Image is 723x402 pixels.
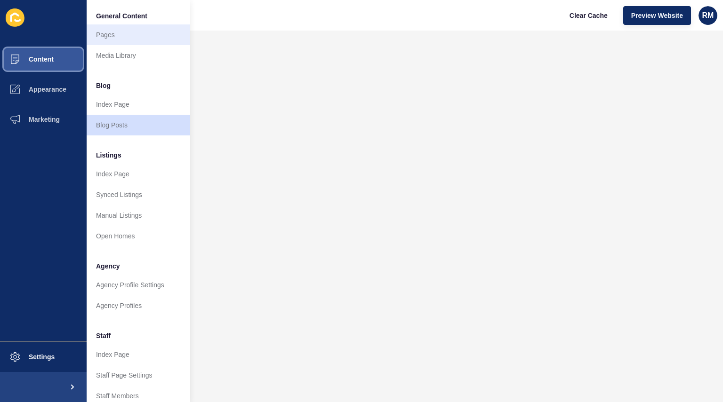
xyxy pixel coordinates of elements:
[87,344,190,365] a: Index Page
[87,24,190,45] a: Pages
[562,6,616,25] button: Clear Cache
[96,150,121,160] span: Listings
[87,365,190,386] a: Staff Page Settings
[96,11,147,21] span: General Content
[623,6,691,25] button: Preview Website
[87,45,190,66] a: Media Library
[631,11,683,20] span: Preview Website
[96,81,111,90] span: Blog
[87,205,190,226] a: Manual Listings
[87,94,190,115] a: Index Page
[87,295,190,316] a: Agency Profiles
[570,11,608,20] span: Clear Cache
[87,184,190,205] a: Synced Listings
[87,164,190,184] a: Index Page
[702,11,714,20] span: RM
[96,331,111,340] span: Staff
[87,226,190,246] a: Open Homes
[87,115,190,135] a: Blog Posts
[87,275,190,295] a: Agency Profile Settings
[96,261,120,271] span: Agency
